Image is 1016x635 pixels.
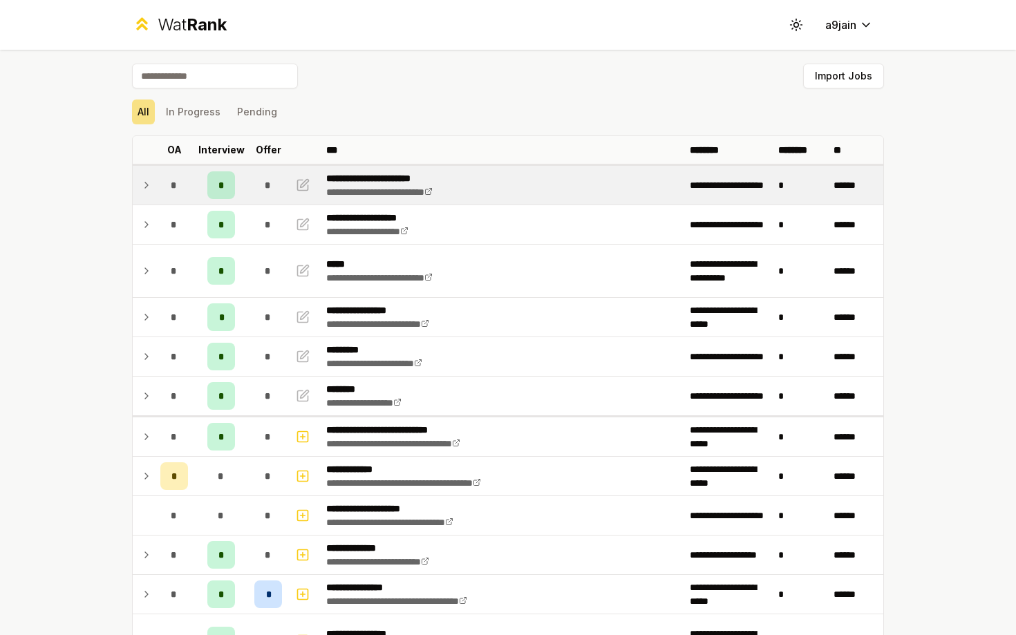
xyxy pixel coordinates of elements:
span: a9jain [825,17,856,33]
span: Rank [187,15,227,35]
a: WatRank [132,14,227,36]
p: Interview [198,143,245,157]
button: a9jain [814,12,884,37]
button: In Progress [160,99,226,124]
p: Offer [256,143,281,157]
button: Import Jobs [803,64,884,88]
button: Pending [232,99,283,124]
button: All [132,99,155,124]
p: OA [167,143,182,157]
div: Wat [158,14,227,36]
